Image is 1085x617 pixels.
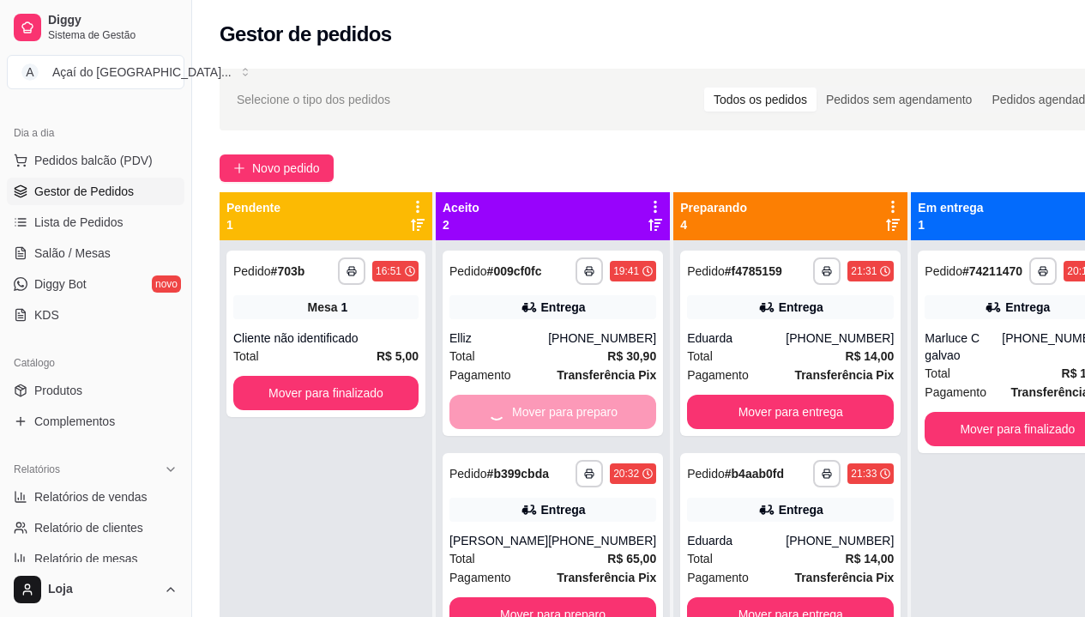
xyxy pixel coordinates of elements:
span: Gestor de Pedidos [34,183,134,200]
strong: # 74211470 [962,264,1022,278]
span: Pedido [233,264,271,278]
div: Eduarda [687,330,786,347]
a: Complementos [7,408,184,435]
p: 4 [680,216,747,233]
span: Pedido [687,264,725,278]
span: Total [449,347,475,366]
div: [PERSON_NAME] [449,532,548,549]
p: 1 [226,216,280,233]
button: Mover para entrega [687,395,894,429]
span: Diggy Bot [34,275,87,293]
strong: R$ 30,90 [607,349,656,363]
a: Lista de Pedidos [7,209,184,236]
span: Pedido [687,467,725,481]
p: Em entrega [918,199,983,216]
div: Eduarda [687,532,786,549]
span: Pagamento [449,366,511,384]
div: [PHONE_NUMBER] [548,330,656,347]
span: Pagamento [687,568,749,587]
span: Mesa [308,299,338,316]
div: 19:41 [613,264,639,278]
a: Relatório de clientes [7,514,184,541]
span: Complementos [34,413,115,430]
p: Aceito [443,199,479,216]
div: Elliz [449,330,548,347]
button: Mover para finalizado [233,376,419,410]
div: Todos os pedidos [704,88,817,112]
span: Total [687,347,713,366]
button: Novo pedido [220,154,334,182]
span: Pedido [449,467,487,481]
span: plus [233,162,245,174]
span: Novo pedido [252,159,320,178]
strong: Transferência Pix [794,368,894,382]
p: 2 [443,216,479,233]
a: Relatório de mesas [7,545,184,572]
span: Pedidos balcão (PDV) [34,152,153,169]
strong: # f4785159 [725,264,782,278]
div: [PHONE_NUMBER] [548,532,656,549]
div: Marluce C galvao [925,330,1002,364]
strong: Transferência Pix [557,571,656,584]
span: Produtos [34,382,82,399]
div: [PHONE_NUMBER] [786,532,894,549]
p: 1 [918,216,983,233]
button: Loja [7,569,184,610]
div: 21:33 [851,467,877,481]
div: Cliente não identificado [233,330,419,347]
span: Selecione o tipo dos pedidos [237,90,390,109]
div: Entrega [779,299,823,316]
div: Entrega [779,501,823,518]
p: Preparando [680,199,747,216]
span: Pedido [925,264,962,278]
span: Total [687,549,713,568]
span: Relatório de clientes [34,519,143,536]
h2: Gestor de pedidos [220,21,392,48]
span: Total [449,549,475,568]
strong: # b4aab0fd [725,467,784,481]
strong: Transferência Pix [794,571,894,584]
span: Relatório de mesas [34,550,138,567]
span: Diggy [48,13,178,28]
span: Pagamento [687,366,749,384]
strong: R$ 65,00 [607,552,656,566]
span: Pagamento [449,568,511,587]
strong: R$ 5,00 [377,349,419,363]
a: DiggySistema de Gestão [7,7,184,48]
span: A [21,64,39,81]
div: Açaí do [GEOGRAPHIC_DATA] ... [52,64,232,81]
strong: # 703b [271,264,305,278]
strong: R$ 14,00 [846,349,895,363]
span: Total [233,347,259,366]
strong: R$ 14,00 [846,552,895,566]
span: Relatórios de vendas [34,488,148,505]
a: Produtos [7,377,184,404]
button: Pedidos balcão (PDV) [7,147,184,174]
a: Relatórios de vendas [7,483,184,511]
div: 20:32 [613,467,639,481]
div: Dia a dia [7,119,184,147]
div: [PHONE_NUMBER] [786,330,894,347]
div: Entrega [1005,299,1050,316]
strong: # 009cf0fc [487,264,542,278]
div: Pedidos sem agendamento [817,88,981,112]
span: Sistema de Gestão [48,28,178,42]
span: Pedido [449,264,487,278]
span: Lista de Pedidos [34,214,124,231]
a: Diggy Botnovo [7,270,184,298]
span: Loja [48,582,157,597]
p: Pendente [226,199,280,216]
span: KDS [34,306,59,324]
span: Salão / Mesas [34,245,111,262]
strong: # b399cbda [487,467,549,481]
span: Pagamento [925,383,986,402]
div: Entrega [541,501,586,518]
a: KDS [7,301,184,329]
strong: Transferência Pix [557,368,656,382]
div: 21:31 [851,264,877,278]
span: Relatórios [14,463,60,476]
span: Total [925,364,950,383]
a: Gestor de Pedidos [7,178,184,205]
div: Catálogo [7,349,184,377]
div: Entrega [541,299,586,316]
